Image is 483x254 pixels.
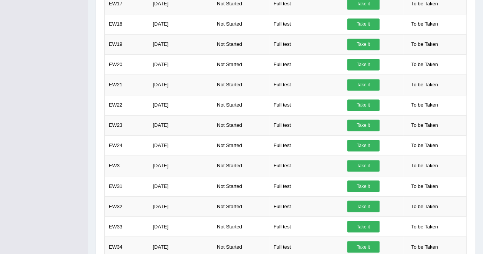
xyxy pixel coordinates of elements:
[105,155,149,176] td: EW3
[149,176,213,196] td: [DATE]
[149,115,213,135] td: [DATE]
[213,155,269,176] td: Not Started
[347,59,380,70] a: Take it
[407,79,442,91] span: To be Taken
[407,180,442,192] span: To be Taken
[269,155,343,176] td: Full test
[269,176,343,196] td: Full test
[269,115,343,135] td: Full test
[269,74,343,95] td: Full test
[149,14,213,34] td: [DATE]
[105,34,149,54] td: EW19
[105,14,149,34] td: EW18
[213,14,269,34] td: Not Started
[105,176,149,196] td: EW31
[213,34,269,54] td: Not Started
[149,155,213,176] td: [DATE]
[347,241,380,252] a: Take it
[213,54,269,74] td: Not Started
[347,160,380,171] a: Take it
[269,216,343,236] td: Full test
[269,14,343,34] td: Full test
[149,54,213,74] td: [DATE]
[213,135,269,155] td: Not Started
[347,180,380,192] a: Take it
[347,39,380,50] a: Take it
[347,18,380,30] a: Take it
[347,201,380,212] a: Take it
[407,99,442,111] span: To be Taken
[149,216,213,236] td: [DATE]
[407,160,442,171] span: To be Taken
[149,135,213,155] td: [DATE]
[269,196,343,216] td: Full test
[347,140,380,151] a: Take it
[347,221,380,232] a: Take it
[105,135,149,155] td: EW24
[149,74,213,95] td: [DATE]
[213,196,269,216] td: Not Started
[347,79,380,91] a: Take it
[407,140,442,151] span: To be Taken
[213,216,269,236] td: Not Started
[347,120,380,131] a: Take it
[213,95,269,115] td: Not Started
[105,115,149,135] td: EW23
[407,241,442,252] span: To be Taken
[269,34,343,54] td: Full test
[269,95,343,115] td: Full test
[149,95,213,115] td: [DATE]
[149,34,213,54] td: [DATE]
[213,74,269,95] td: Not Started
[105,54,149,74] td: EW20
[407,221,442,232] span: To be Taken
[105,216,149,236] td: EW33
[269,135,343,155] td: Full test
[105,196,149,216] td: EW32
[149,196,213,216] td: [DATE]
[407,201,442,212] span: To be Taken
[347,99,380,111] a: Take it
[213,176,269,196] td: Not Started
[407,59,442,70] span: To be Taken
[213,115,269,135] td: Not Started
[407,120,442,131] span: To be Taken
[269,54,343,74] td: Full test
[407,18,442,30] span: To be Taken
[105,95,149,115] td: EW22
[407,39,442,50] span: To be Taken
[105,74,149,95] td: EW21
